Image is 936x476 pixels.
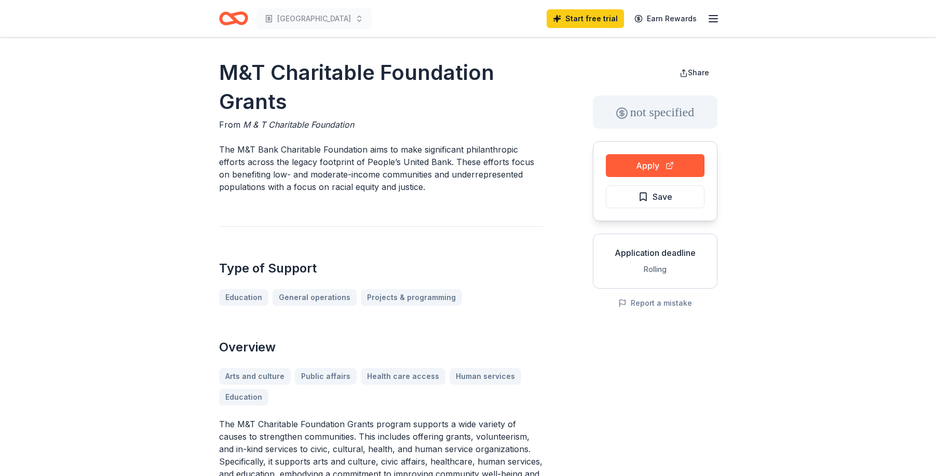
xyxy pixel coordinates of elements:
a: Education [219,289,268,306]
button: [GEOGRAPHIC_DATA] [256,8,372,29]
p: The M&T Bank Charitable Foundation aims to make significant philanthropic efforts across the lega... [219,143,543,193]
a: Home [219,6,248,31]
h2: Overview [219,339,543,356]
button: Share [671,62,717,83]
div: Rolling [602,263,709,276]
button: Report a mistake [618,297,692,309]
div: From [219,118,543,131]
div: not specified [593,96,717,129]
button: Save [606,185,704,208]
span: Share [688,68,709,77]
span: [GEOGRAPHIC_DATA] [277,12,351,25]
span: Save [653,190,672,203]
a: Projects & programming [361,289,462,306]
h2: Type of Support [219,260,543,277]
span: M & T Charitable Foundation [243,119,354,130]
a: General operations [273,289,357,306]
button: Apply [606,154,704,177]
h1: M&T Charitable Foundation Grants [219,58,543,116]
div: Application deadline [602,247,709,259]
a: Earn Rewards [628,9,703,28]
a: Start free trial [547,9,624,28]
